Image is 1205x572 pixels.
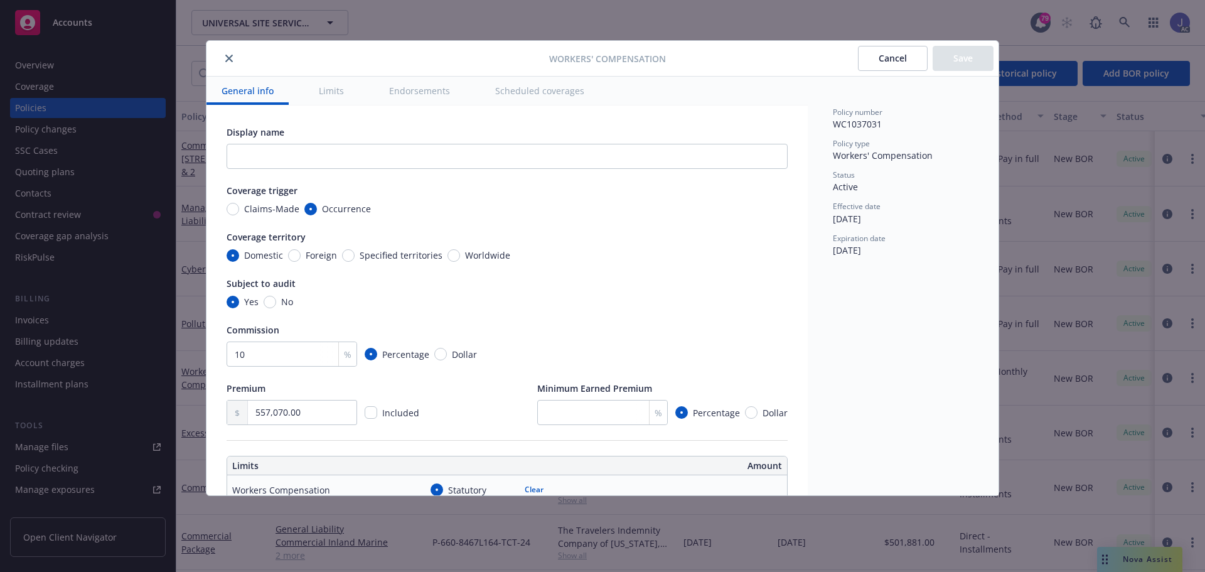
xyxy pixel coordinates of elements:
[858,46,928,71] button: Cancel
[745,406,758,419] input: Dollar
[244,202,299,215] span: Claims-Made
[227,185,297,197] span: Coverage trigger
[342,249,355,262] input: Specified territories
[655,406,662,419] span: %
[833,233,886,244] span: Expiration date
[227,456,451,475] th: Limits
[227,126,284,138] span: Display name
[833,149,933,161] span: Workers' Compensation
[833,170,855,180] span: Status
[833,138,870,149] span: Policy type
[304,203,317,215] input: Occurrence
[693,406,740,419] span: Percentage
[833,181,858,193] span: Active
[227,296,239,308] input: Yes
[382,407,419,419] span: Included
[222,51,237,66] button: close
[452,348,477,361] span: Dollar
[833,118,882,130] span: WC1037031
[382,348,429,361] span: Percentage
[344,348,351,361] span: %
[374,77,465,105] button: Endorsements
[480,77,599,105] button: Scheduled coverages
[833,107,882,117] span: Policy number
[304,77,359,105] button: Limits
[281,295,293,308] span: No
[248,401,356,424] input: 0.00
[833,201,881,212] span: Effective date
[447,249,460,262] input: Worldwide
[244,249,283,262] span: Domestic
[431,483,443,496] input: Statutory
[264,296,276,308] input: No
[434,348,447,360] input: Dollar
[322,202,371,215] span: Occurrence
[763,406,788,419] span: Dollar
[549,52,666,65] span: Workers' Compensation
[833,213,861,225] span: [DATE]
[675,406,688,419] input: Percentage
[513,456,787,475] th: Amount
[232,483,330,497] div: Workers Compensation
[365,348,377,360] input: Percentage
[465,249,510,262] span: Worldwide
[360,249,442,262] span: Specified territories
[244,295,259,308] span: Yes
[227,382,265,394] span: Premium
[206,77,289,105] button: General info
[448,483,486,497] span: Statutory
[227,203,239,215] input: Claims-Made
[227,249,239,262] input: Domestic
[306,249,337,262] span: Foreign
[227,324,279,336] span: Commission
[517,481,551,499] button: Clear
[227,231,306,243] span: Coverage territory
[227,278,296,289] span: Subject to audit
[833,244,861,256] span: [DATE]
[288,249,301,262] input: Foreign
[537,382,652,394] span: Minimum Earned Premium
